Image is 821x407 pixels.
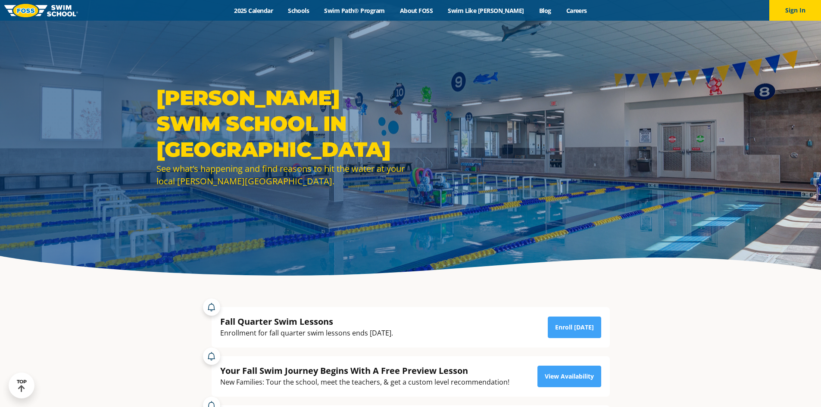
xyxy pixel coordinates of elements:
div: Enrollment for fall quarter swim lessons ends [DATE]. [220,327,393,339]
a: Swim Path® Program [317,6,392,15]
a: View Availability [537,366,601,387]
img: FOSS Swim School Logo [4,4,78,17]
a: About FOSS [392,6,440,15]
div: Fall Quarter Swim Lessons [220,316,393,327]
div: TOP [17,379,27,392]
a: Careers [559,6,594,15]
div: New Families: Tour the school, meet the teachers, & get a custom level recommendation! [220,376,509,388]
div: Your Fall Swim Journey Begins With A Free Preview Lesson [220,365,509,376]
div: See what’s happening and find reasons to hit the water at your local [PERSON_NAME][GEOGRAPHIC_DATA]. [156,162,406,187]
a: 2025 Calendar [227,6,281,15]
a: Enroll [DATE] [548,317,601,338]
a: Swim Like [PERSON_NAME] [440,6,532,15]
h1: [PERSON_NAME] Swim School in [GEOGRAPHIC_DATA] [156,85,406,162]
a: Schools [281,6,317,15]
a: Blog [531,6,559,15]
